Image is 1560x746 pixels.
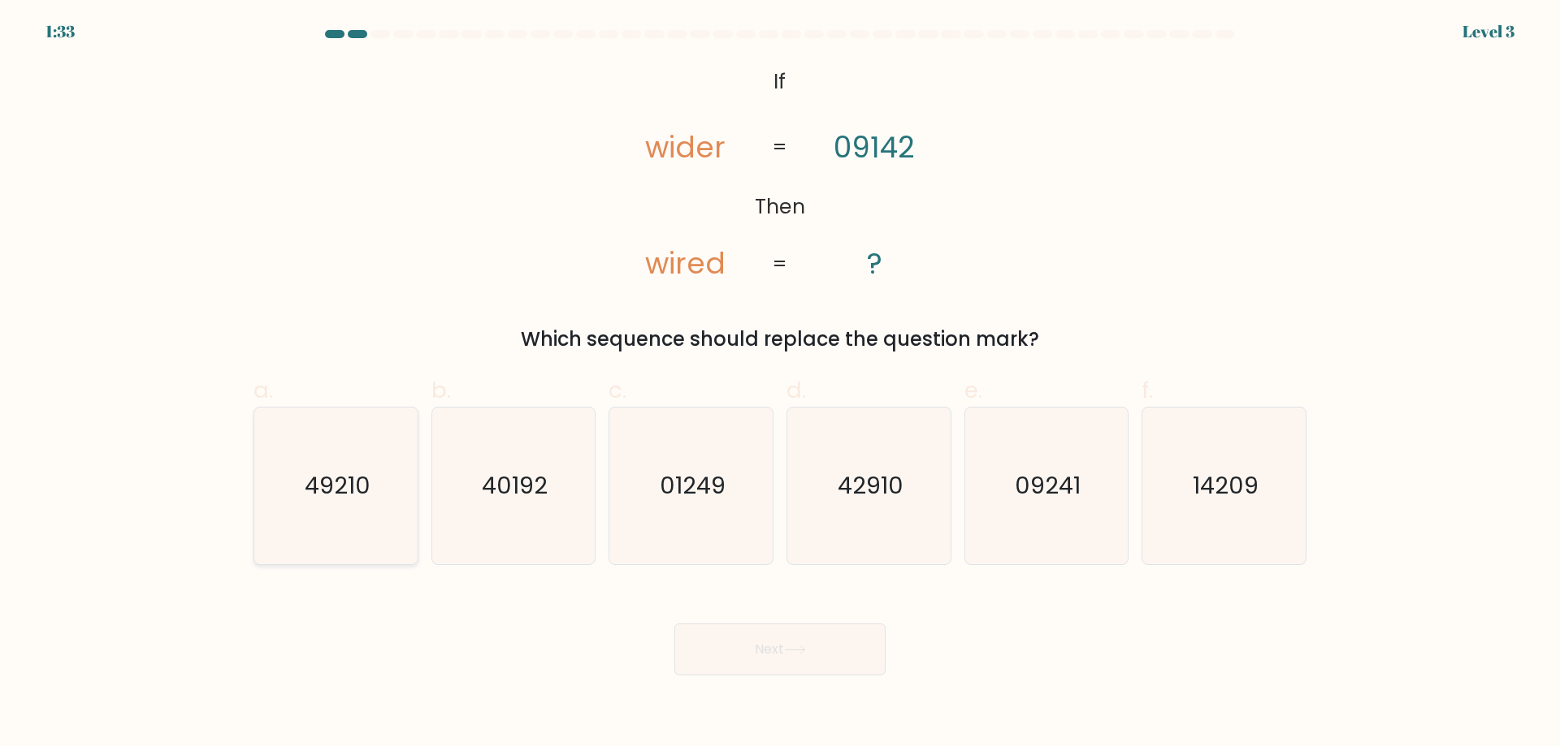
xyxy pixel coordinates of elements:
[834,127,915,168] tspan: 09142
[674,623,886,675] button: Next
[1142,374,1153,406] span: f.
[598,62,962,286] svg: @import url('[URL][DOMAIN_NAME]);
[773,249,788,278] tspan: =
[263,325,1297,354] div: Which sequence should replace the question mark?
[838,469,903,502] text: 42910
[786,374,806,406] span: d.
[756,192,805,221] tspan: Then
[964,374,982,406] span: e.
[1015,469,1081,502] text: 09241
[431,374,451,406] span: b.
[867,243,882,284] tspan: ?
[609,374,626,406] span: c.
[645,127,726,168] tspan: wider
[253,374,273,406] span: a.
[774,67,786,96] tspan: If
[1462,19,1514,44] div: Level 3
[1193,469,1259,502] text: 14209
[482,469,548,502] text: 40192
[645,242,726,283] tspan: wired
[45,19,75,44] div: 1:33
[773,133,788,162] tspan: =
[305,469,370,502] text: 49210
[660,469,726,502] text: 01249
